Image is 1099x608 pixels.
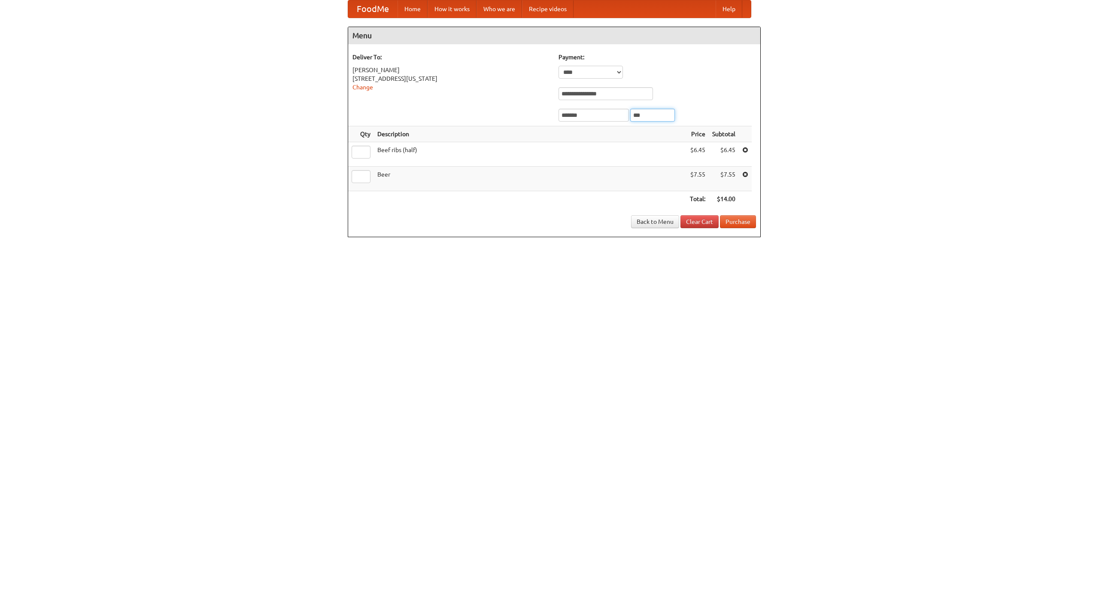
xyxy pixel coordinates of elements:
[709,167,739,191] td: $7.55
[686,167,709,191] td: $7.55
[348,27,760,44] h4: Menu
[352,84,373,91] a: Change
[352,53,550,61] h5: Deliver To:
[348,0,398,18] a: FoodMe
[374,126,686,142] th: Description
[374,167,686,191] td: Beer
[428,0,477,18] a: How it works
[720,215,756,228] button: Purchase
[631,215,679,228] a: Back to Menu
[709,126,739,142] th: Subtotal
[559,53,756,61] h5: Payment:
[374,142,686,167] td: Beef ribs (half)
[686,142,709,167] td: $6.45
[680,215,719,228] a: Clear Cart
[709,142,739,167] td: $6.45
[352,66,550,74] div: [PERSON_NAME]
[477,0,522,18] a: Who we are
[522,0,574,18] a: Recipe videos
[352,74,550,83] div: [STREET_ADDRESS][US_STATE]
[398,0,428,18] a: Home
[709,191,739,207] th: $14.00
[686,191,709,207] th: Total:
[686,126,709,142] th: Price
[348,126,374,142] th: Qty
[716,0,742,18] a: Help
